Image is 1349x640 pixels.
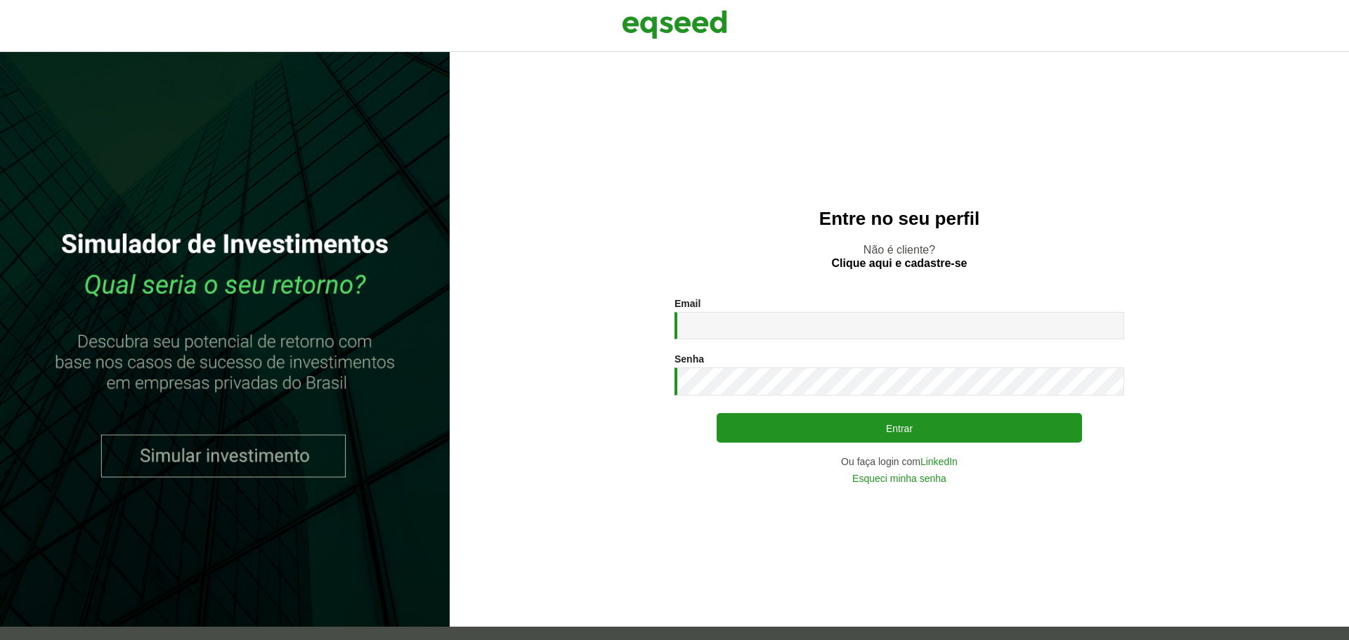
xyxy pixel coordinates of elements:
[674,457,1124,466] div: Ou faça login com
[674,299,700,308] label: Email
[717,413,1082,443] button: Entrar
[832,258,967,269] a: Clique aqui e cadastre-se
[622,7,727,42] img: EqSeed Logo
[478,243,1321,270] p: Não é cliente?
[852,474,946,483] a: Esqueci minha senha
[920,457,958,466] a: LinkedIn
[674,354,704,364] label: Senha
[478,209,1321,229] h2: Entre no seu perfil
